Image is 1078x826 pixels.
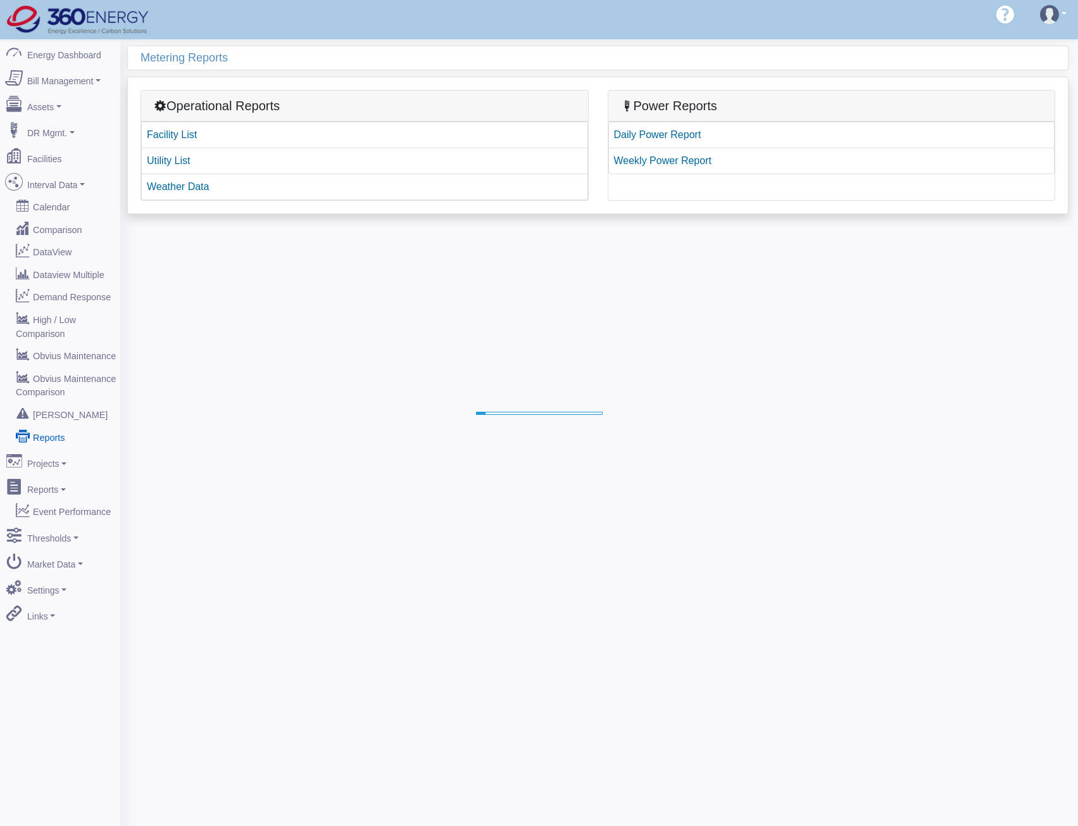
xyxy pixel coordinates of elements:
[141,148,588,174] a: Utility List
[141,46,1068,70] div: Metering Reports
[608,122,1055,148] a: Daily Power Report
[141,122,588,148] a: Facility List
[141,174,588,200] a: Weather Data
[154,98,575,113] h5: Operational Reports
[608,148,1055,174] a: Weekly Power Report
[1040,5,1059,24] img: user-3.svg
[621,98,1043,113] h5: Power Reports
